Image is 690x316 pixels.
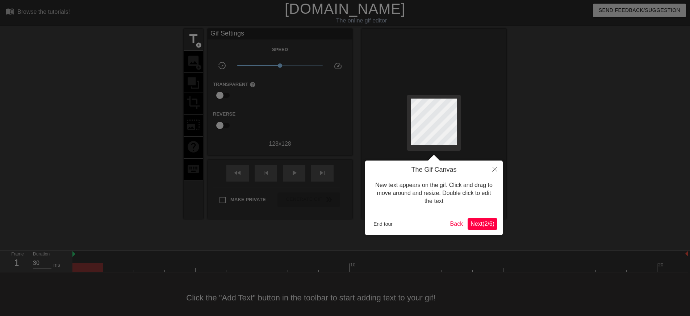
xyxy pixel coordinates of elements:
button: Back [447,218,466,230]
div: New text appears on the gif. Click and drag to move around and resize. Double click to edit the text [371,174,497,213]
h4: The Gif Canvas [371,166,497,174]
button: Close [487,161,503,177]
button: Next [468,218,497,230]
span: Next ( 2 / 6 ) [471,221,494,227]
button: End tour [371,219,396,229]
